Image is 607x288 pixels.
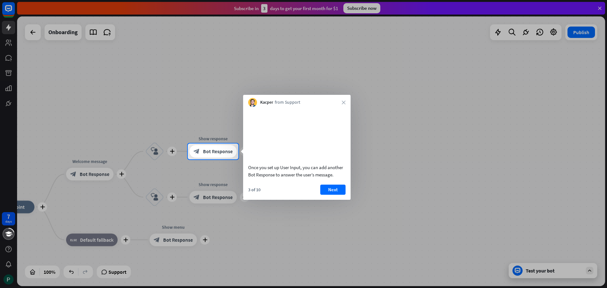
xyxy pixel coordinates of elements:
[342,101,346,104] i: close
[203,148,233,155] span: Bot Response
[5,3,24,21] button: Open LiveChat chat widget
[320,185,346,195] button: Next
[193,148,200,155] i: block_bot_response
[260,99,273,106] span: Kacper
[248,187,261,193] div: 3 of 10
[248,164,346,178] div: Once you set up User Input, you can add another Bot Response to answer the user’s message.
[275,99,300,106] span: from Support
